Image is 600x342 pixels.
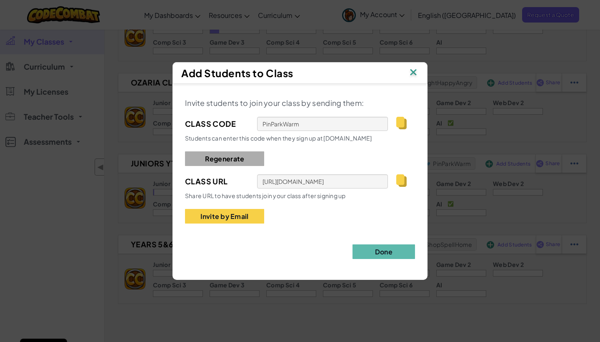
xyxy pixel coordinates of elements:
span: Class Code [185,118,249,130]
span: Class Url [185,175,249,188]
span: Invite students to join your class by sending them: [185,98,364,108]
img: IconCopy.svg [396,174,407,187]
button: Regenerate [185,151,264,166]
img: IconClose.svg [408,67,419,79]
span: Add Students to Class [181,67,293,79]
button: Invite by Email [185,209,264,224]
button: Done [352,244,415,259]
span: Share URL to have students join your class after signing up [185,192,346,199]
img: IconCopy.svg [396,117,407,129]
span: Students can enter this code when they sign up at [DOMAIN_NAME] [185,134,372,142]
